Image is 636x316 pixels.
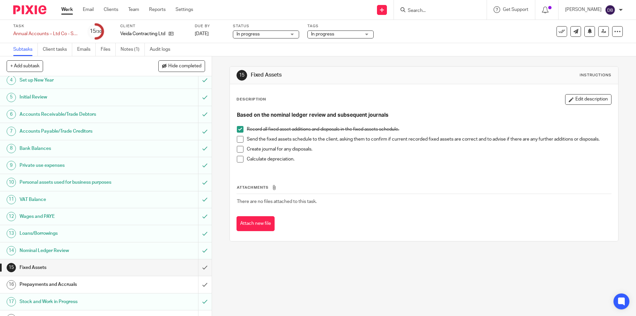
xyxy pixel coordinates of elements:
[20,246,134,256] h1: Nominal Ledger Review
[7,178,16,187] div: 10
[120,31,165,37] p: Veida Contracting Ltd
[7,144,16,153] div: 8
[503,7,528,12] span: Get Support
[195,32,209,36] span: [DATE]
[20,177,134,187] h1: Personal assets used for business purposes
[20,160,134,170] h1: Private use expenses
[120,24,186,29] label: Client
[83,6,94,13] a: Email
[20,297,134,307] h1: Stock and Work in Progress
[237,70,247,81] div: 15
[7,93,16,102] div: 5
[247,136,611,143] p: Send the fixed assets schedule to the client, asking them to confirm if current recorded fixed as...
[158,60,205,72] button: Hide completed
[580,73,611,78] div: Instructions
[13,43,38,56] a: Subtasks
[176,6,193,13] a: Settings
[90,28,102,35] div: 15
[237,186,269,189] span: Attachments
[104,6,118,13] a: Clients
[20,92,134,102] h1: Initial Review
[7,76,16,85] div: 4
[7,195,16,204] div: 11
[7,127,16,136] div: 7
[7,297,16,306] div: 17
[20,263,134,273] h1: Fixed Assets
[7,212,16,221] div: 12
[128,6,139,13] a: Team
[20,144,134,154] h1: Bank Balances
[13,5,46,14] img: Pixie
[20,228,134,238] h1: Loans/Borrowings
[61,6,73,13] a: Work
[195,24,225,29] label: Due by
[150,43,175,56] a: Audit logs
[20,280,134,289] h1: Prepayments and Accruals
[237,32,260,36] span: In progress
[233,24,299,29] label: Status
[7,229,16,238] div: 13
[7,280,16,289] div: 16
[307,24,374,29] label: Tags
[7,263,16,272] div: 15
[13,24,79,29] label: Task
[7,60,43,72] button: + Add subtask
[237,112,389,118] strong: Based on the nominal ledger review and subsequent journals
[237,199,317,204] span: There are no files attached to this task.
[149,6,166,13] a: Reports
[247,156,611,162] p: Calculate depreciation.
[7,246,16,255] div: 14
[20,75,134,85] h1: Set up New Year
[121,43,145,56] a: Notes (1)
[605,5,615,15] img: svg%3E
[565,94,611,105] button: Edit description
[101,43,116,56] a: Files
[251,72,438,79] h1: Fixed Assets
[565,6,602,13] p: [PERSON_NAME]
[247,126,611,133] p: Record all fixed asset additions and disposals in the fixed assets schedule.
[77,43,96,56] a: Emails
[237,216,275,231] button: Attach new file
[96,30,102,33] small: /30
[7,110,16,119] div: 6
[7,161,16,170] div: 9
[20,126,134,136] h1: Accounts Payable/Trade Creditors
[237,97,266,102] p: Description
[43,43,72,56] a: Client tasks
[311,32,334,36] span: In progress
[168,64,201,69] span: Hide completed
[20,109,134,119] h1: Accounts Receivable/Trade Debtors
[13,31,79,37] div: Annual Accounts – Ltd Co - Software
[20,195,134,205] h1: VAT Balance
[247,146,611,153] p: Create journal for any disposals.
[20,212,134,221] h1: Wages and PAYE
[407,8,467,14] input: Search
